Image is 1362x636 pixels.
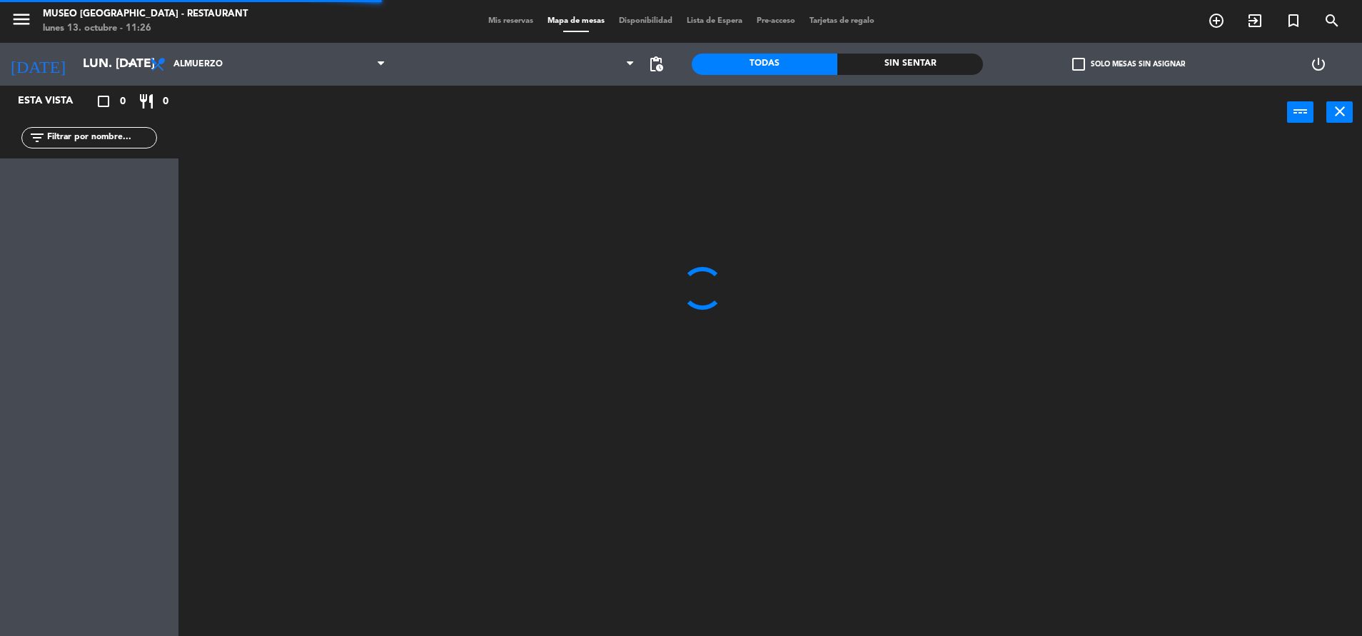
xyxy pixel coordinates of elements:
[29,129,46,146] i: filter_list
[46,130,156,146] input: Filtrar por nombre...
[163,94,168,110] span: 0
[173,59,223,69] span: Almuerzo
[122,56,139,73] i: arrow_drop_down
[7,93,103,110] div: Esta vista
[750,17,802,25] span: Pre-acceso
[1310,56,1327,73] i: power_settings_new
[1287,101,1313,123] button: power_input
[43,7,248,21] div: Museo [GEOGRAPHIC_DATA] - Restaurant
[43,21,248,36] div: lunes 13. octubre - 11:26
[1326,101,1353,123] button: close
[1208,12,1225,29] i: add_circle_outline
[1072,58,1185,71] label: Solo mesas sin asignar
[1246,12,1263,29] i: exit_to_app
[11,9,32,35] button: menu
[1331,103,1348,120] i: close
[612,17,680,25] span: Disponibilidad
[120,94,126,110] span: 0
[138,93,155,110] i: restaurant
[647,56,665,73] span: pending_actions
[11,9,32,30] i: menu
[680,17,750,25] span: Lista de Espera
[481,17,540,25] span: Mis reservas
[692,54,837,75] div: Todas
[540,17,612,25] span: Mapa de mesas
[1072,58,1085,71] span: check_box_outline_blank
[802,17,882,25] span: Tarjetas de regalo
[1292,103,1309,120] i: power_input
[1285,12,1302,29] i: turned_in_not
[1323,12,1341,29] i: search
[95,93,112,110] i: crop_square
[837,54,983,75] div: Sin sentar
